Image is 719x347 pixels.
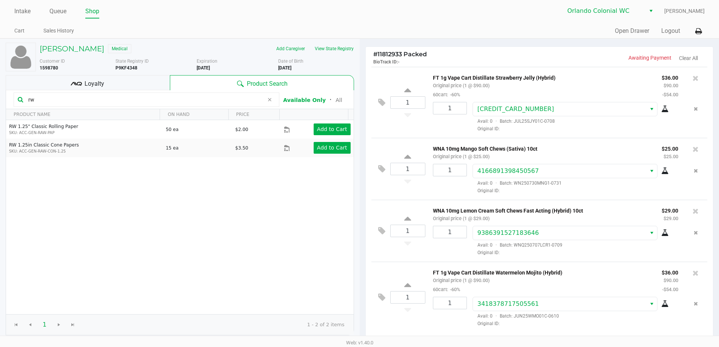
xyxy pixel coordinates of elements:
button: Remove the package from the orderLine [691,164,701,178]
span: 9386391527183646 [477,229,539,236]
span: · [493,119,500,124]
td: 15 ea [162,139,232,157]
span: Expiration [197,59,217,64]
span: [CREDIT_CARD_NUMBER] [477,105,554,113]
h5: [PERSON_NAME] [40,44,104,53]
kendo-pager-info: 1 - 2 of 2 items [86,321,345,328]
button: Logout [661,26,680,35]
button: Add to Cart [314,142,351,154]
small: 60cart: [433,287,460,292]
th: PRODUCT NAME [6,109,160,120]
button: Remove the package from the orderLine [691,297,701,311]
b: [DATE] [197,65,210,71]
a: Cart [14,26,25,35]
span: Avail: 0 Batch: JUL25SJY01C-0708 [473,119,555,124]
span: Medical [108,44,131,53]
span: State Registry ID [115,59,149,64]
span: Date of Birth [278,59,303,64]
small: Original price (1 @ $90.00) [433,278,490,283]
p: $25.00 [662,144,678,152]
app-button-loader: Add to Cart [317,126,347,132]
span: Page 1 [37,318,52,332]
span: Orlando Colonial WC [567,6,641,15]
td: RW 1.25" Classic Rolling Paper [6,120,162,139]
p: Awaiting Payment [539,54,671,62]
span: Go to the next page [56,322,62,328]
span: Avail: 0 Batch: JUN25WMO01C-0610 [473,313,559,319]
small: $25.00 [664,154,678,159]
button: Select [646,164,657,178]
button: Select [646,297,657,311]
span: Avail: 0 Batch: WNQ250707LCR1-0709 [473,242,562,248]
b: P9KF4348 [115,65,137,71]
td: 50 ea [162,120,232,139]
span: 4166891398450567 [477,167,539,174]
span: - [398,59,400,65]
span: Avail: 0 Batch: WN250730MNG1-0731 [473,180,562,186]
span: Go to the last page [66,318,80,332]
span: BioTrack ID: [373,59,398,65]
span: Customer ID [40,59,65,64]
th: ON HAND [160,109,228,120]
p: WNA 10mg Mango Soft Chews (Sativa) 10ct [433,144,650,152]
span: Go to the previous page [27,322,33,328]
span: 11812933 Packed [373,51,427,58]
span: Go to the next page [52,318,66,332]
button: Remove the package from the orderLine [691,102,701,116]
span: Web: v1.40.0 [346,340,373,345]
p: WNA 10mg Lemon Cream Soft Chews Fast Acting (Hybrid) 10ct [433,206,650,214]
p: $29.00 [662,206,678,214]
small: Original price (1 @ $29.00) [433,216,490,221]
button: Select [646,102,657,116]
input: Scan or Search Products to Begin [25,94,264,105]
span: Loyalty [85,79,104,88]
small: -$54.00 [662,287,678,292]
span: -60% [448,287,460,292]
small: $90.00 [664,278,678,283]
button: Remove the package from the orderLine [691,226,701,240]
span: 3418378717505561 [477,300,539,307]
span: Original ID: [473,125,678,132]
span: Go to the last page [70,322,76,328]
div: Data table [6,109,354,314]
a: Intake [14,6,31,17]
span: Original ID: [473,320,678,327]
a: Sales History [43,26,74,35]
small: Original price (1 @ $25.00) [433,154,490,159]
span: Go to the previous page [23,318,37,332]
p: FT 1g Vape Cart Distillate Strawberry Jelly (Hybrid) [433,73,650,81]
button: Clear All [679,54,698,62]
span: ᛫ [326,96,336,103]
p: $36.00 [662,73,678,81]
button: View State Registry [310,43,354,55]
span: [PERSON_NAME] [664,7,705,15]
b: [DATE] [278,65,291,71]
small: $29.00 [664,216,678,221]
a: Queue [49,6,66,17]
span: $2.00 [235,127,248,132]
button: All [336,96,342,104]
b: 1598780 [40,65,58,71]
small: Original price (1 @ $90.00) [433,83,490,88]
span: $3.50 [235,145,248,151]
button: Select [645,4,656,18]
th: PRICE [228,109,280,120]
span: Product Search [247,79,288,88]
button: Add Caregiver [271,43,310,55]
span: -60% [448,92,460,97]
span: Original ID: [473,249,678,256]
span: # [373,51,377,58]
small: 60cart: [433,92,460,97]
span: Go to the first page [13,322,19,328]
span: · [493,242,500,248]
p: SKU: ACC-GEN-RAW-CON-1.25 [9,148,159,154]
span: Original ID: [473,187,678,194]
span: · [493,180,500,186]
small: -$54.00 [662,92,678,97]
small: $90.00 [664,83,678,88]
button: Open Drawer [615,26,649,35]
p: FT 1g Vape Cart Distillate Watermelon Mojito (Hybrid) [433,268,650,276]
span: · [493,313,500,319]
td: RW 1.25in Classic Cone Papers [6,139,162,157]
button: Select [646,226,657,240]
